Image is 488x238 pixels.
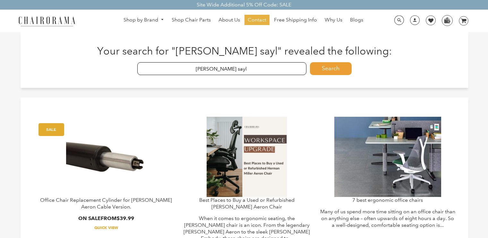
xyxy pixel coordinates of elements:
a: Shop by Brand [120,15,167,25]
span: Shop Chair Parts [172,17,211,23]
img: Office Chair Replacement Cylinder for Herman Miller Aeron Cable Version. - chairorama [66,117,146,197]
span: $39.99 [116,215,134,221]
a: Quick View [38,225,174,230]
img: 7 best ergonomic office chairs [334,117,441,197]
a: Why Us [321,15,346,25]
span: from [78,215,134,221]
a: About Us [215,15,243,25]
text: SALE [46,128,56,132]
span: Why Us [325,17,342,23]
input: Enter Search Terms... [137,62,306,75]
span: Contact [248,17,266,23]
img: Best Places to Buy a Used or Refurbished Herman Miller Aeron Chair [207,117,287,197]
p: Many of us spend more time sitting on an office chair than on anything else – often upwards of ei... [320,208,456,228]
a: Office Chair Replacement Cylinder for [PERSON_NAME] Aeron Cable Version. [40,197,172,210]
a: Best Places to Buy a Used or Refurbished [PERSON_NAME] Aeron Chair [199,197,295,210]
img: WhatsApp_Image_2024-07-12_at_16.23.01.webp [442,15,452,25]
a: 7 best ergonomic office chairs [320,117,456,197]
span: About Us [218,17,240,23]
button: Search [310,62,352,75]
h1: Your search for "[PERSON_NAME] sayl" revealed the following: [33,45,456,57]
a: Free Shipping Info [271,15,320,25]
img: chairorama [15,15,79,27]
a: Office Chair Replacement Cylinder for Herman Miller Aeron Cable Version. - chairorama [38,117,174,197]
a: 7 best ergonomic office chairs [352,197,423,203]
span: Blogs [350,17,363,23]
nav: DesktopNavigation [106,15,381,27]
strong: On Sale [78,215,101,221]
span: Free Shipping Info [274,17,317,23]
a: Shop Chair Parts [168,15,214,25]
a: Blogs [347,15,366,25]
a: Contact [244,15,270,25]
a: Best Places to Buy a Used or Refurbished Herman Miller Aeron Chair [179,117,315,197]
